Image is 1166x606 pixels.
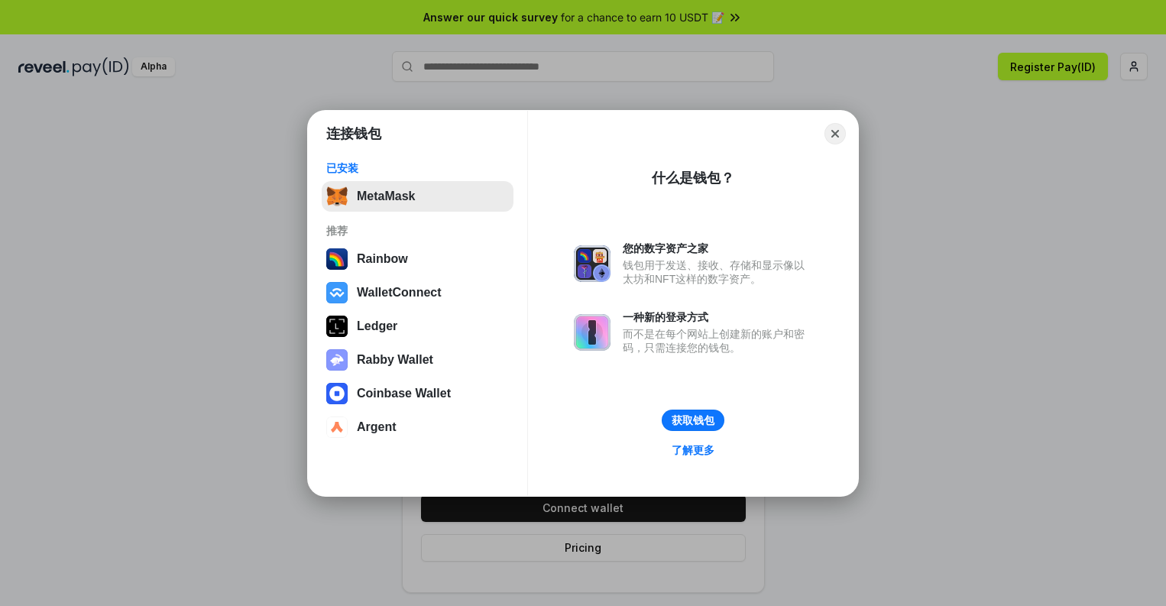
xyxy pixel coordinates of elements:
img: svg+xml,%3Csvg%20width%3D%22120%22%20height%3D%22120%22%20viewBox%3D%220%200%20120%20120%22%20fil... [326,248,348,270]
div: MetaMask [357,190,415,203]
div: Ledger [357,319,397,333]
button: Close [824,123,846,144]
div: 您的数字资产之家 [623,241,812,255]
div: WalletConnect [357,286,442,300]
button: Argent [322,412,513,442]
div: 已安装 [326,161,509,175]
img: svg+xml,%3Csvg%20xmlns%3D%22http%3A%2F%2Fwww.w3.org%2F2000%2Fsvg%22%20fill%3D%22none%22%20viewBox... [326,349,348,371]
button: Coinbase Wallet [322,378,513,409]
div: Coinbase Wallet [357,387,451,400]
div: 推荐 [326,224,509,238]
img: svg+xml,%3Csvg%20xmlns%3D%22http%3A%2F%2Fwww.w3.org%2F2000%2Fsvg%22%20fill%3D%22none%22%20viewBox... [574,314,611,351]
a: 了解更多 [662,440,724,460]
div: Rabby Wallet [357,353,433,367]
div: 获取钱包 [672,413,714,427]
img: svg+xml,%3Csvg%20width%3D%2228%22%20height%3D%2228%22%20viewBox%3D%220%200%2028%2028%22%20fill%3D... [326,282,348,303]
img: svg+xml,%3Csvg%20xmlns%3D%22http%3A%2F%2Fwww.w3.org%2F2000%2Fsvg%22%20width%3D%2228%22%20height%3... [326,316,348,337]
button: Rabby Wallet [322,345,513,375]
div: Rainbow [357,252,408,266]
h1: 连接钱包 [326,125,381,143]
div: 什么是钱包？ [652,169,734,187]
img: svg+xml,%3Csvg%20fill%3D%22none%22%20height%3D%2233%22%20viewBox%3D%220%200%2035%2033%22%20width%... [326,186,348,207]
button: Rainbow [322,244,513,274]
button: Ledger [322,311,513,342]
div: 一种新的登录方式 [623,310,812,324]
img: svg+xml,%3Csvg%20xmlns%3D%22http%3A%2F%2Fwww.w3.org%2F2000%2Fsvg%22%20fill%3D%22none%22%20viewBox... [574,245,611,282]
button: 获取钱包 [662,410,724,431]
div: 钱包用于发送、接收、存储和显示像以太坊和NFT这样的数字资产。 [623,258,812,286]
img: svg+xml,%3Csvg%20width%3D%2228%22%20height%3D%2228%22%20viewBox%3D%220%200%2028%2028%22%20fill%3D... [326,416,348,438]
div: 了解更多 [672,443,714,457]
div: Argent [357,420,397,434]
button: MetaMask [322,181,513,212]
img: svg+xml,%3Csvg%20width%3D%2228%22%20height%3D%2228%22%20viewBox%3D%220%200%2028%2028%22%20fill%3D... [326,383,348,404]
button: WalletConnect [322,277,513,308]
div: 而不是在每个网站上创建新的账户和密码，只需连接您的钱包。 [623,327,812,355]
